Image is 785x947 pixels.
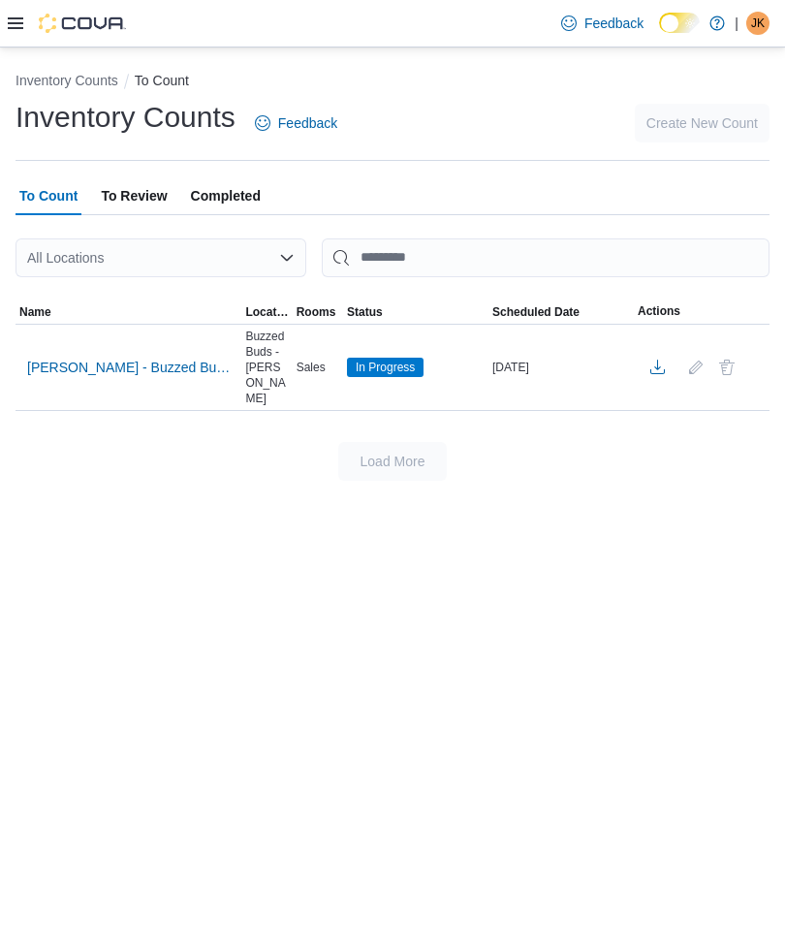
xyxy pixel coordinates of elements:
[347,358,424,377] span: In Progress
[245,304,288,320] span: Location
[735,12,738,35] p: |
[553,4,651,43] a: Feedback
[101,176,167,215] span: To Review
[16,98,235,137] h1: Inventory Counts
[19,176,78,215] span: To Count
[488,300,634,324] button: Scheduled Date
[241,300,292,324] button: Location
[39,14,126,33] img: Cova
[135,73,189,88] button: To Count
[343,300,488,324] button: Status
[278,113,337,133] span: Feedback
[635,104,769,142] button: Create New Count
[356,359,415,376] span: In Progress
[488,356,634,379] div: [DATE]
[746,12,769,35] div: Jonathan Ketchell
[659,13,700,33] input: Dark Mode
[751,12,765,35] span: JK
[684,353,707,382] button: Edit count details
[293,300,343,324] button: Rooms
[322,238,769,277] input: This is a search bar. After typing your query, hit enter to filter the results lower in the page.
[715,356,738,379] button: Delete
[279,250,295,266] button: Open list of options
[19,304,51,320] span: Name
[659,33,660,34] span: Dark Mode
[27,358,230,377] span: [PERSON_NAME] - Buzzed Buds - Pre-Rolls
[297,304,336,320] span: Rooms
[16,73,118,88] button: Inventory Counts
[347,304,383,320] span: Status
[16,71,769,94] nav: An example of EuiBreadcrumbs
[584,14,644,33] span: Feedback
[492,304,580,320] span: Scheduled Date
[191,176,261,215] span: Completed
[646,113,758,133] span: Create New Count
[16,300,241,324] button: Name
[245,329,288,406] span: Buzzed Buds - [PERSON_NAME]
[638,303,680,319] span: Actions
[361,452,425,471] span: Load More
[19,353,237,382] button: [PERSON_NAME] - Buzzed Buds - Pre-Rolls
[247,104,345,142] a: Feedback
[338,442,447,481] button: Load More
[293,356,343,379] div: Sales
